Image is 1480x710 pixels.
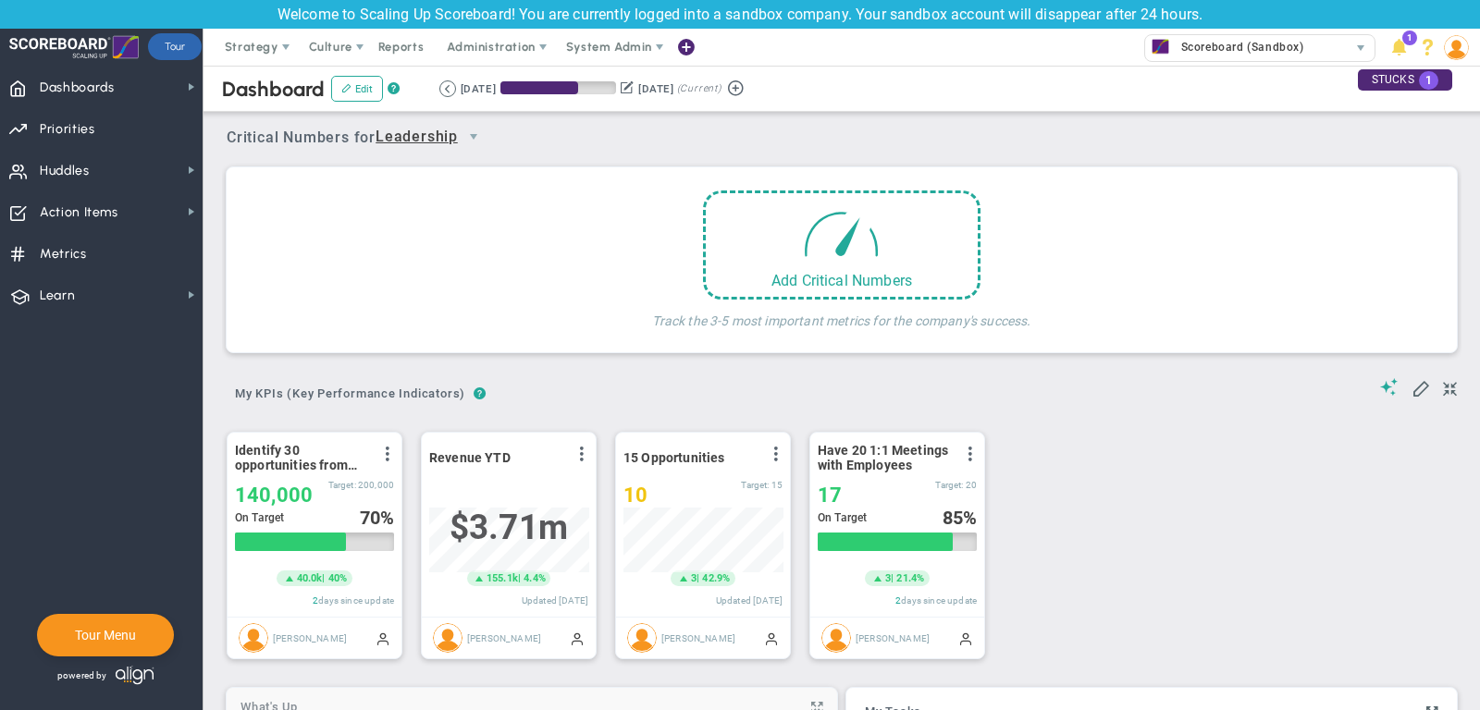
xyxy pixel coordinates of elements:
[235,443,369,472] span: Identify 30 opportunities from SmithCo resulting in $200K new sales
[500,81,616,94] div: Period Progress: 67% Day 61 of 90 with 29 remaining.
[439,80,456,97] button: Go to previous period
[1385,29,1413,66] li: Announcements
[447,40,535,54] span: Administration
[935,480,963,490] span: Target:
[818,511,867,524] span: On Target
[227,379,474,409] span: My KPIs (Key Performance Indicators)
[40,68,115,107] span: Dashboards
[360,508,395,528] div: %
[566,40,652,54] span: System Admin
[239,623,268,653] img: Hannah Dogru
[360,507,380,529] span: 70
[313,595,318,606] span: 2
[458,121,489,153] span: select
[1402,31,1417,45] span: 1
[627,623,657,653] img: Hannah Dogru
[1348,35,1375,61] span: select
[433,623,462,653] img: Hannah Dogru
[328,572,347,584] span: 40%
[623,450,725,465] span: 15 Opportunities
[328,480,356,490] span: Target:
[623,484,647,507] span: 10
[677,80,721,97] span: (Current)
[1413,29,1442,66] li: Help & Frequently Asked Questions (FAQ)
[461,80,496,97] div: [DATE]
[943,508,978,528] div: %
[966,480,977,490] span: 20
[706,272,978,289] div: Add Critical Numbers
[1444,35,1469,60] img: 193898.Person.photo
[652,300,1030,329] h4: Track the 3-5 most important metrics for the company's success.
[40,152,90,190] span: Huddles
[895,595,901,606] span: 2
[1412,378,1430,397] span: Edit My KPIs
[958,630,973,645] span: Manually Updated
[225,40,278,54] span: Strategy
[716,595,783,606] span: Updated [DATE]
[691,571,697,586] span: 3
[331,76,383,102] button: Edit
[821,623,851,653] img: Hannah Dogru
[227,379,474,411] button: My KPIs (Key Performance Indicators)
[69,627,142,643] button: Tour Menu
[741,480,769,490] span: Target:
[376,630,390,645] span: Manually Updated
[40,193,118,232] span: Action Items
[450,508,568,547] span: $3,707,282
[227,121,494,155] span: Critical Numbers for
[818,443,952,472] span: Have 20 1:1 Meetings with Employees
[235,511,284,524] span: On Target
[818,484,842,507] span: 17
[40,276,75,315] span: Learn
[376,126,458,149] span: Leadership
[943,507,963,529] span: 85
[273,632,347,643] span: [PERSON_NAME]
[222,77,325,102] span: Dashboard
[318,595,394,606] span: days since update
[638,80,673,97] div: [DATE]
[487,571,518,586] span: 155.1k
[37,661,234,690] div: Powered by Align
[40,235,87,274] span: Metrics
[40,110,95,149] span: Priorities
[1149,35,1172,58] img: 33615.Company.photo
[697,572,699,584] span: |
[856,632,930,643] span: [PERSON_NAME]
[358,480,394,490] span: 200,000
[764,630,779,645] span: Manually Updated
[885,571,891,586] span: 3
[429,450,511,465] span: Revenue YTD
[524,572,546,584] span: 4.4%
[297,571,323,586] span: 40.0k
[570,630,585,645] span: Manually Updated
[467,632,541,643] span: [PERSON_NAME]
[235,484,313,507] span: 140,000
[702,572,730,584] span: 42.9%
[522,595,588,606] span: Updated [DATE]
[891,572,894,584] span: |
[322,572,325,584] span: |
[518,572,521,584] span: |
[1172,35,1304,59] span: Scoreboard (Sandbox)
[901,595,977,606] span: days since update
[661,632,735,643] span: [PERSON_NAME]
[1380,378,1399,396] span: Suggestions (AI Feature)
[1419,71,1438,90] span: 1
[1358,69,1452,91] div: STUCKS
[771,480,783,490] span: 15
[369,29,434,66] span: Reports
[309,40,352,54] span: Culture
[896,572,924,584] span: 21.4%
